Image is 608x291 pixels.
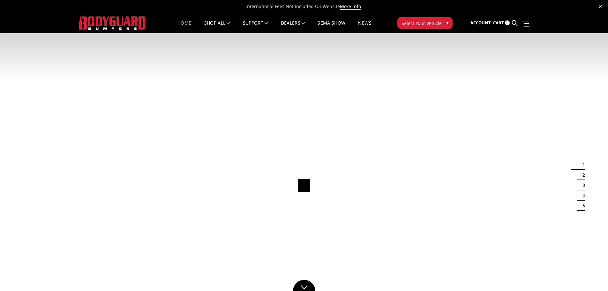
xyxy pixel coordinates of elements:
a: Account [470,14,491,32]
a: Click to Down [293,280,315,291]
button: Select Your Vehicle [397,17,453,29]
a: More Info [340,3,361,10]
span: Cart [493,20,504,26]
button: 2 of 5 [579,170,585,180]
button: 1 of 5 [579,160,585,170]
a: shop all [204,21,230,33]
button: 5 of 5 [579,201,585,211]
span: Account [470,20,491,26]
span: ▾ [446,19,448,26]
a: Support [243,21,268,33]
span: 0 [505,20,510,25]
a: Dealers [281,21,305,33]
a: SEMA Show [318,21,345,33]
a: News [358,21,371,33]
a: Cart 0 [493,14,510,32]
button: 3 of 5 [579,180,585,190]
img: BODYGUARD BUMPERS [79,16,146,29]
a: Home [177,21,191,33]
span: Select Your Vehicle [402,20,442,27]
button: 4 of 5 [579,190,585,201]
